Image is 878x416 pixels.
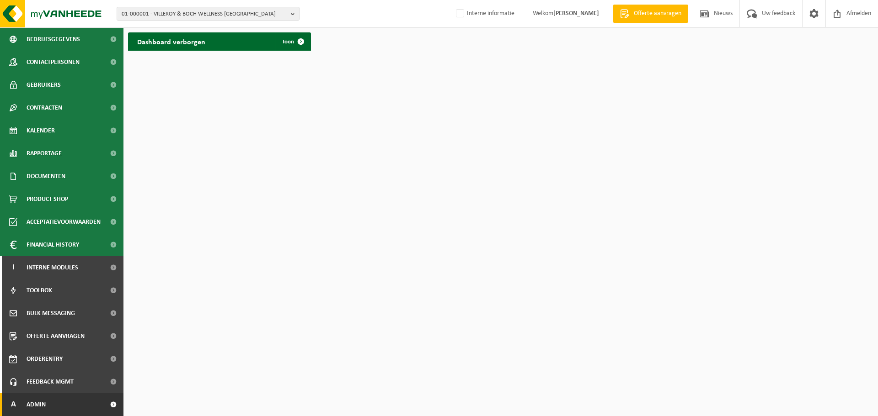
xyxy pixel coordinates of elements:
a: Toon [275,32,310,51]
span: Admin [27,393,46,416]
a: Offerte aanvragen [613,5,688,23]
button: 01-000001 - VILLEROY & BOCH WELLNESS [GEOGRAPHIC_DATA] [117,7,300,21]
span: Kalender [27,119,55,142]
span: Feedback MGMT [27,370,74,393]
span: Toon [282,39,294,45]
span: Offerte aanvragen [27,325,85,348]
span: Contactpersonen [27,51,80,74]
span: Rapportage [27,142,62,165]
span: Offerte aanvragen [632,9,684,18]
span: Financial History [27,233,79,256]
span: I [9,256,17,279]
span: Interne modules [27,256,78,279]
span: Product Shop [27,188,68,211]
span: Documenten [27,165,65,188]
span: A [9,393,17,416]
span: 01-000001 - VILLEROY & BOCH WELLNESS [GEOGRAPHIC_DATA] [122,7,287,21]
span: Gebruikers [27,74,61,96]
span: Toolbox [27,279,52,302]
h2: Dashboard verborgen [128,32,214,50]
label: Interne informatie [454,7,514,21]
span: Bulk Messaging [27,302,75,325]
span: Orderentry Goedkeuring [27,348,103,370]
span: Contracten [27,96,62,119]
span: Acceptatievoorwaarden [27,211,101,233]
span: Bedrijfsgegevens [27,28,80,51]
strong: [PERSON_NAME] [553,10,599,17]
